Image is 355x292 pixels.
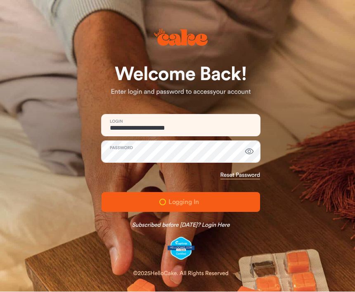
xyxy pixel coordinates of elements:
[102,88,260,97] p: Enter login and password to access your account
[220,171,260,180] a: Reset Password
[168,237,194,260] img: legit-script-certified.png
[102,65,260,85] h1: Welcome Back!
[133,270,228,278] div: © 2025 HelloCake. All Rights Reserved
[132,221,230,230] a: Subscribed before [DATE]? Login Here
